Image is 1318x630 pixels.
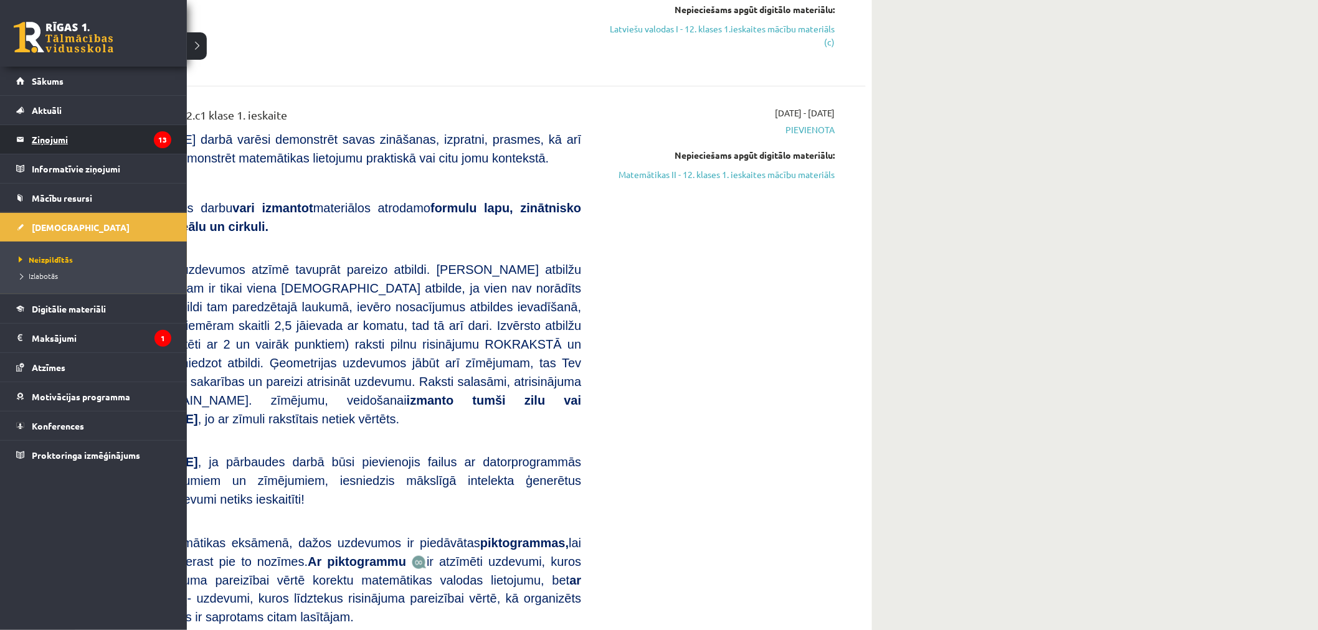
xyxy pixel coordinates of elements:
[600,123,835,136] span: Pievienota
[32,105,62,116] span: Aktuāli
[16,184,171,212] a: Mācību resursi
[93,592,581,624] span: - uzdevumi, kuros līdztekus risinājuma pareizībai vērtē, kā organizēts risinājums, cik tas ir sap...
[93,106,581,129] div: Matemātika II JK 12.c1 klase 1. ieskaite
[16,254,174,265] a: Neizpildītās
[93,263,581,426] span: Atbilžu izvēles uzdevumos atzīmē tavuprāt pareizo atbildi. [PERSON_NAME] atbilžu izvēles uzdevuma...
[16,96,171,125] a: Aktuāli
[16,441,171,469] a: Proktoringa izmēģinājums
[16,255,73,265] span: Neizpildītās
[600,22,835,49] a: Latviešu valodas I - 12. klases 1.ieskaites mācību materiāls (c)
[93,133,581,165] span: [PERSON_NAME] darbā varēsi demonstrēt savas zināšanas, izpratni, prasmes, kā arī Tev ir iespēja d...
[308,555,406,568] b: Ar piktogrammu
[32,303,106,314] span: Digitālie materiāli
[412,555,427,570] img: JfuEzvunn4EvwAAAAASUVORK5CYII=
[32,222,130,233] span: [DEMOGRAPHIC_DATA]
[600,149,835,162] div: Nepieciešams apgūt digitālo materiālu:
[32,324,171,352] legend: Maksājumi
[14,22,113,53] a: Rīgas 1. Tālmācības vidusskola
[16,382,171,411] a: Motivācijas programma
[16,154,171,183] a: Informatīvie ziņojumi
[600,3,835,16] div: Nepieciešams apgūt digitālo materiālu:
[600,168,835,181] a: Matemātikas II - 12. klases 1. ieskaites mācību materiāls
[16,213,171,242] a: [DEMOGRAPHIC_DATA]
[232,201,313,215] b: vari izmantot
[16,125,171,154] a: Ziņojumi13
[32,420,84,431] span: Konferences
[32,75,64,87] span: Sākums
[93,555,581,606] span: ir atzīmēti uzdevumi, kuros līdztekus risinājuma pareizībai vērtē korektu matemātikas valodas lie...
[480,536,569,550] b: piktogrammas,
[16,324,171,352] a: Maksājumi1
[16,411,171,440] a: Konferences
[32,125,171,154] legend: Ziņojumi
[16,271,58,281] span: Izlabotās
[32,154,171,183] legend: Informatīvie ziņojumi
[32,449,140,461] span: Proktoringa izmēģinājums
[93,536,581,568] span: Līdzīgi kā matemātikas eksāmenā, dažos uzdevumos ir piedāvātas lai savlaicīgi vari pierast pie to...
[16,353,171,382] a: Atzīmes
[16,270,174,281] a: Izlabotās
[16,67,171,95] a: Sākums
[32,362,65,373] span: Atzīmes
[154,330,171,347] i: 1
[154,131,171,148] i: 13
[32,391,130,402] span: Motivācijas programma
[93,201,581,233] span: Veicot pārbaudes darbu materiālos atrodamo
[93,455,581,506] span: , ja pārbaudes darbā būsi pievienojis failus ar datorprogrammās veiktiem risinājumiem un zīmējumi...
[407,393,454,407] b: izmanto
[16,294,171,323] a: Digitālie materiāli
[32,192,92,204] span: Mācību resursi
[775,106,835,120] span: [DATE] - [DATE]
